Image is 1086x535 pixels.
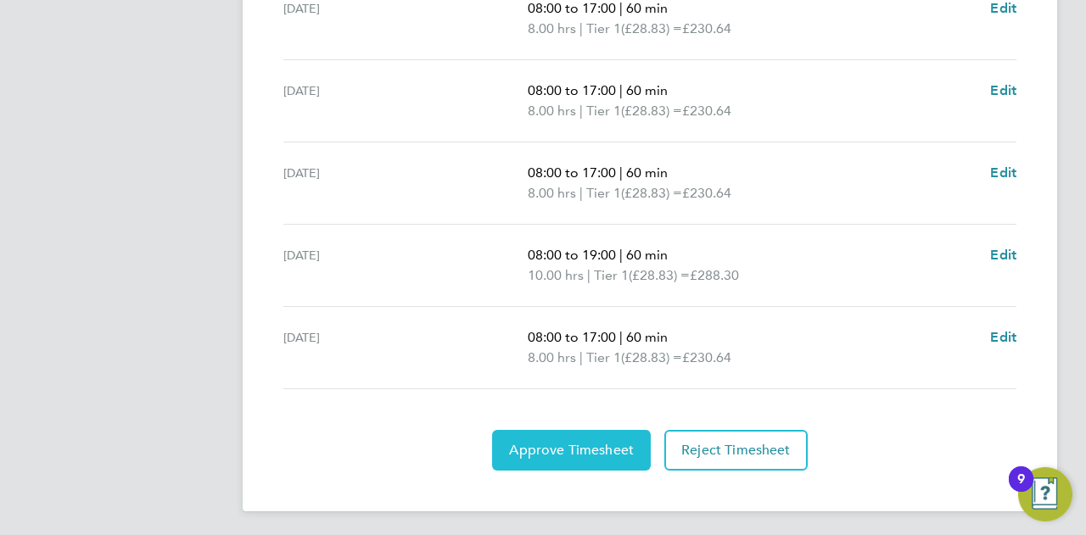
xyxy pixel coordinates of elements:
span: Edit [990,164,1016,181]
span: Edit [990,329,1016,345]
a: Edit [990,81,1016,101]
span: Tier 1 [586,348,621,368]
span: | [619,329,623,345]
span: Tier 1 [586,19,621,39]
span: 8.00 hrs [528,103,576,119]
span: Edit [990,82,1016,98]
button: Open Resource Center, 9 new notifications [1018,467,1072,521]
div: [DATE] [283,81,528,121]
span: | [579,185,583,201]
span: (£28.83) = [621,20,682,36]
span: 8.00 hrs [528,349,576,365]
div: [DATE] [283,163,528,203]
button: Reject Timesheet [664,430,808,471]
span: | [579,103,583,119]
span: £230.64 [682,103,731,119]
span: £230.64 [682,185,731,201]
span: | [579,20,583,36]
span: 08:00 to 17:00 [528,82,616,98]
span: 8.00 hrs [528,20,576,36]
span: (£28.83) = [621,103,682,119]
span: 08:00 to 19:00 [528,247,616,263]
a: Edit [990,245,1016,265]
span: Tier 1 [586,101,621,121]
span: (£28.83) = [621,349,682,365]
div: [DATE] [283,327,528,368]
div: 9 [1017,479,1025,501]
span: 60 min [626,82,668,98]
span: £230.64 [682,20,731,36]
span: | [579,349,583,365]
span: £230.64 [682,349,731,365]
span: Tier 1 [594,265,629,286]
span: 60 min [626,247,668,263]
span: 60 min [626,164,668,181]
a: Edit [990,163,1016,183]
span: Reject Timesheet [681,442,791,459]
a: Edit [990,327,1016,348]
span: 8.00 hrs [528,185,576,201]
span: | [619,247,623,263]
span: | [619,82,623,98]
button: Approve Timesheet [492,430,651,471]
span: Approve Timesheet [509,442,634,459]
span: | [619,164,623,181]
span: 08:00 to 17:00 [528,329,616,345]
span: £288.30 [690,267,739,283]
span: 08:00 to 17:00 [528,164,616,181]
div: [DATE] [283,245,528,286]
span: Tier 1 [586,183,621,203]
span: (£28.83) = [629,267,690,283]
span: (£28.83) = [621,185,682,201]
span: | [587,267,591,283]
span: 10.00 hrs [528,267,584,283]
span: 60 min [626,329,668,345]
span: Edit [990,247,1016,263]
